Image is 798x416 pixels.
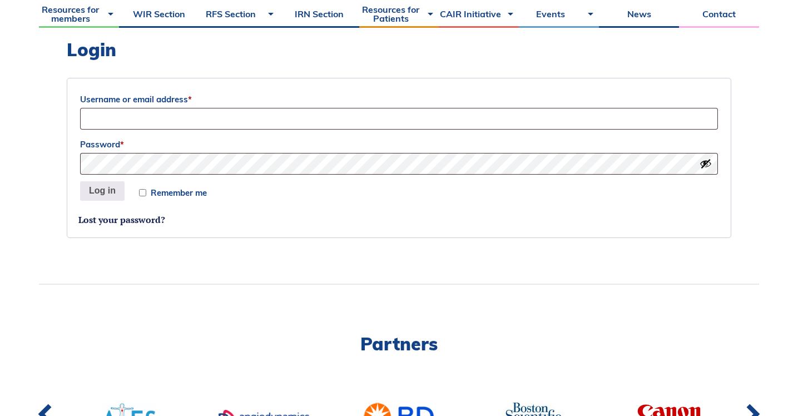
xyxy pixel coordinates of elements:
[151,189,207,197] span: Remember me
[700,157,712,170] button: Show password
[80,136,718,153] label: Password
[80,91,718,108] label: Username or email address
[78,214,165,226] a: Lost your password?
[67,39,731,60] h2: Login
[80,181,125,201] button: Log in
[139,189,146,196] input: Remember me
[39,335,759,353] h2: Partners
